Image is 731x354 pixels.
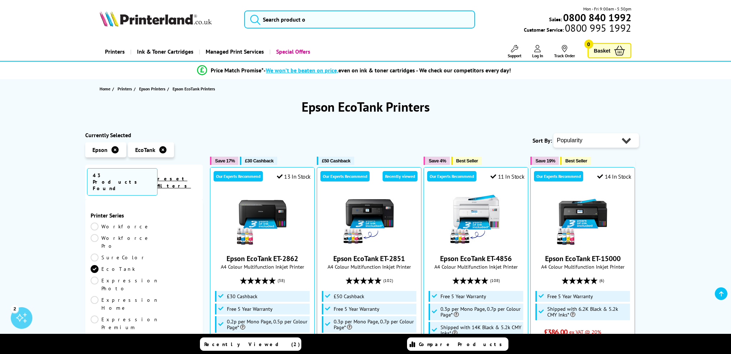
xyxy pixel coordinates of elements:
[130,42,199,61] a: Ink & Toner Cartridges
[383,171,417,182] div: Recently viewed
[599,274,604,287] span: (6)
[419,341,506,348] span: Compare Products
[91,212,198,219] span: Printer Series
[583,5,631,12] span: Mon - Fri 9:00am - 5:30pm
[342,193,396,247] img: Epson EcoTank ET-2851
[91,315,159,331] a: Expression Premium
[535,158,555,163] span: Save 19%
[227,319,308,330] span: 0.2p per Mono Page, 0.5p per Colour Page*
[100,42,130,61] a: Printers
[322,158,350,163] span: £50 Cashback
[562,14,631,21] a: 0800 840 1992
[91,234,150,250] a: Workforce Pro
[383,274,393,287] span: (102)
[545,254,621,263] a: Epson EcoTank ET-15000
[91,277,159,292] a: Expression Photo
[278,274,285,287] span: (38)
[424,157,449,165] button: Save 4%
[554,45,575,58] a: Track Order
[534,171,583,182] div: Our Experts Recommend
[556,193,610,247] img: Epson EcoTank ET-15000
[204,341,300,348] span: Recently Viewed (2)
[321,263,417,270] span: A4 Colour Multifunction Inkjet Printer
[440,293,486,299] span: Free 5 Year Warranty
[317,157,354,165] button: £50 Cashback
[342,241,396,248] a: Epson EcoTank ET-2851
[427,171,476,182] div: Our Experts Recommend
[429,158,446,163] span: Save 4%
[210,157,238,165] button: Save 17%
[588,43,631,58] a: Basket 0
[135,146,155,153] span: EcoTank
[440,306,522,318] span: 0.3p per Mono Page, 0.7p per Colour Page*
[100,11,212,27] img: Printerland Logo
[440,254,512,263] a: Epson EcoTank ET-4856
[199,42,269,61] a: Managed Print Services
[236,241,289,248] a: Epson EcoTank ET-2862
[139,85,165,93] span: Epson Printers
[92,146,108,153] span: Epson
[508,45,521,58] a: Support
[597,173,631,180] div: 14 In Stock
[100,85,112,93] a: Home
[556,241,610,248] a: Epson EcoTank ET-15000
[173,86,215,91] span: Epson EcoTank Printers
[563,11,631,24] b: 0800 840 1992
[91,254,147,261] a: SureColor
[532,45,543,58] a: Log In
[524,24,631,33] span: Customer Service:
[236,193,289,247] img: Epson EcoTank ET-2862
[440,324,522,336] span: Shipped with 14K Black & 5.2k CMY Inks*
[157,175,191,189] a: reset filters
[333,254,405,263] a: Epson EcoTank ET-2851
[137,42,193,61] span: Ink & Toner Cartridges
[264,67,511,74] div: - even on ink & toner cartridges - We check our competitors every day!
[490,274,500,287] span: (108)
[11,305,19,313] div: 2
[87,168,158,196] span: 43 Products Found
[269,42,316,61] a: Special Offers
[227,306,273,312] span: Free 5 Year Warranty
[456,158,478,163] span: Best Seller
[565,158,587,163] span: Best Seller
[139,85,167,93] a: Epson Printers
[490,173,524,180] div: 11 In Stock
[533,137,552,144] span: Sort By:
[215,158,235,163] span: Save 17%
[200,337,301,351] a: Recently Viewed (2)
[91,265,144,273] a: EcoTank
[211,67,264,74] span: Price Match Promise*
[266,67,338,74] span: We won’t be beaten on price,
[214,171,263,182] div: Our Experts Recommend
[277,173,311,180] div: 13 In Stock
[532,53,543,58] span: Log In
[85,98,646,115] h1: Epson EcoTank Printers
[407,337,508,351] a: Compare Products
[245,158,273,163] span: £30 Cashback
[334,319,415,330] span: 0.3p per Mono Page, 0.7p per Colour Page*
[428,263,524,270] span: A4 Colour Multifunction Inkjet Printer
[547,293,593,299] span: Free 5 Year Warranty
[547,306,629,318] span: Shipped with 6.2K Black & 5.2k CMY Inks*
[227,254,298,263] a: Epson EcoTank ET-2862
[334,293,364,299] span: £50 Cashback
[449,193,503,247] img: Epson EcoTank ET-4856
[534,263,631,270] span: A4 Colour Multifunction Inkjet Printer
[594,46,611,55] span: Basket
[508,53,521,58] span: Support
[85,131,203,139] div: Currently Selected
[227,293,257,299] span: £30 Cashback
[244,10,475,28] input: Search product o
[569,328,601,335] span: ex VAT @ 20%
[584,40,593,49] span: 0
[82,64,627,77] li: modal_Promise
[100,11,235,28] a: Printerland Logo
[544,327,567,337] span: £386.00
[118,85,134,93] a: Printers
[91,223,150,230] a: Workforce
[530,157,559,165] button: Save 19%
[118,85,132,93] span: Printers
[214,263,311,270] span: A4 Colour Multifunction Inkjet Printer
[320,171,370,182] div: Our Experts Recommend
[240,157,277,165] button: £30 Cashback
